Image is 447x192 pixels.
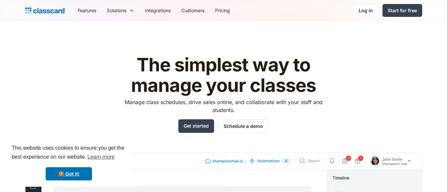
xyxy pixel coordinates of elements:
div: Solutions [107,7,126,14]
a: Features [72,3,102,18]
a: Get started [178,119,214,133]
a: Schedule a demo [218,119,269,133]
a: Log in [353,4,379,17]
a: Start for free [382,4,422,17]
a: Integrations [140,3,176,18]
a: home [25,6,65,15]
div: Log in [359,7,373,14]
a: dismiss cookie message [46,167,92,180]
h1: The simplest way to manage your classes [118,55,329,96]
p: Manage class schedules, drive sales online, and collaborate with your staff and students. [118,98,329,114]
div: Start for free [388,7,417,14]
div: cookieconsent [5,138,132,187]
span: This website uses cookies to ensure you get the best experience on our website. [12,144,126,162]
div: Solutions [102,3,140,18]
a: learn more about cookies [86,152,115,162]
a: Pricing [210,3,235,18]
a: Customers [176,3,210,18]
